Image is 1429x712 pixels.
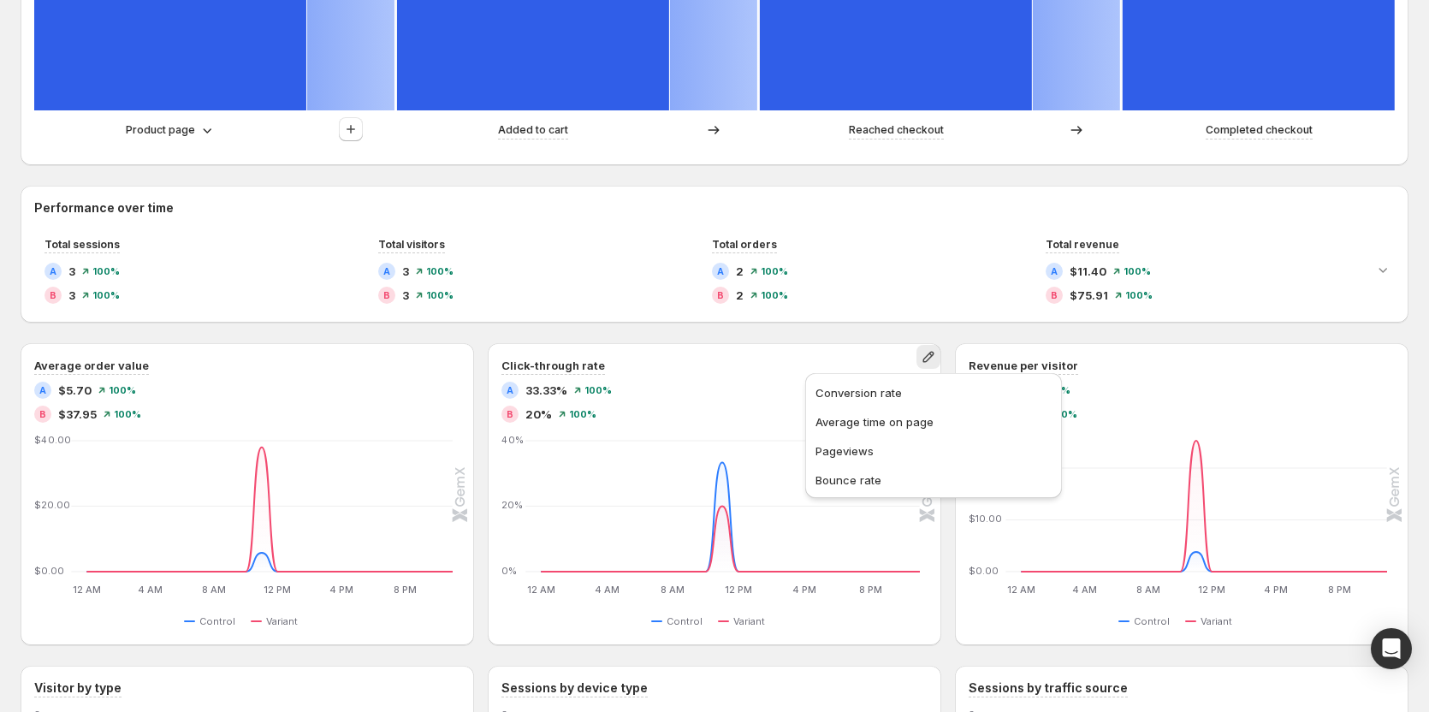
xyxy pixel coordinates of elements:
[969,679,1128,697] h3: Sessions by traffic source
[584,385,612,395] span: 100%
[34,357,149,374] h3: Average order value
[1264,584,1288,596] text: 4 PM
[1007,584,1035,596] text: 12 AM
[1371,258,1395,282] button: Expand chart
[859,584,882,596] text: 8 PM
[810,466,1057,493] button: Bounce rate
[329,584,353,596] text: 4 PM
[717,266,724,276] h2: A
[761,266,788,276] span: 100%
[815,386,902,400] span: Conversion rate
[815,473,881,487] span: Bounce rate
[202,584,226,596] text: 8 AM
[1070,263,1106,280] span: $11.40
[39,385,46,395] h2: A
[44,238,120,251] span: Total sessions
[383,266,390,276] h2: A
[58,382,92,399] span: $5.70
[810,378,1057,406] button: Conversion rate
[68,287,75,304] span: 3
[378,238,445,251] span: Total visitors
[1136,584,1160,596] text: 8 AM
[1371,628,1412,669] div: Open Intercom Messenger
[725,584,752,596] text: 12 PM
[68,263,75,280] span: 3
[34,679,122,697] h3: Visitor by type
[969,513,1002,525] text: $10.00
[50,290,56,300] h2: B
[34,434,71,446] text: $40.00
[1134,614,1170,628] span: Control
[815,444,874,458] span: Pageviews
[34,565,64,577] text: $0.00
[733,614,765,628] span: Variant
[501,500,523,512] text: 20%
[761,290,788,300] span: 100%
[1072,584,1097,596] text: 4 AM
[1185,611,1239,632] button: Variant
[1051,266,1058,276] h2: A
[969,565,999,577] text: $0.00
[736,263,744,280] span: 2
[426,290,454,300] span: 100%
[34,500,70,512] text: $20.00
[718,611,772,632] button: Variant
[810,407,1057,435] button: Average time on page
[199,614,235,628] span: Control
[525,406,552,423] span: 20%
[810,436,1057,464] button: Pageviews
[1118,611,1177,632] button: Control
[126,122,195,139] p: Product page
[1328,584,1351,596] text: 8 PM
[651,611,709,632] button: Control
[264,584,292,596] text: 12 PM
[815,415,934,429] span: Average time on page
[525,382,567,399] span: 33.33%
[34,199,1395,217] h2: Performance over time
[792,584,816,596] text: 4 PM
[73,584,101,596] text: 12 AM
[402,263,409,280] span: 3
[507,385,513,395] h2: A
[717,290,724,300] h2: B
[426,266,454,276] span: 100%
[92,266,120,276] span: 100%
[1199,584,1226,596] text: 12 PM
[184,611,242,632] button: Control
[383,290,390,300] h2: B
[507,409,513,419] h2: B
[50,266,56,276] h2: A
[527,584,555,596] text: 12 AM
[736,287,744,304] span: 2
[1125,290,1153,300] span: 100%
[394,584,417,596] text: 8 PM
[1124,266,1151,276] span: 100%
[661,584,685,596] text: 8 AM
[266,614,298,628] span: Variant
[114,409,141,419] span: 100%
[251,611,305,632] button: Variant
[849,122,944,139] p: Reached checkout
[595,584,620,596] text: 4 AM
[498,122,568,139] p: Added to cart
[1070,287,1108,304] span: $75.91
[138,584,163,596] text: 4 AM
[39,409,46,419] h2: B
[92,290,120,300] span: 100%
[667,614,703,628] span: Control
[501,357,605,374] h3: Click-through rate
[109,385,136,395] span: 100%
[501,565,517,577] text: 0%
[712,238,777,251] span: Total orders
[58,406,97,423] span: $37.95
[1046,238,1119,251] span: Total revenue
[1201,614,1232,628] span: Variant
[569,409,596,419] span: 100%
[402,287,409,304] span: 3
[1206,122,1313,139] p: Completed checkout
[501,434,524,446] text: 40%
[1051,290,1058,300] h2: B
[969,357,1078,374] h3: Revenue per visitor
[501,679,648,697] h3: Sessions by device type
